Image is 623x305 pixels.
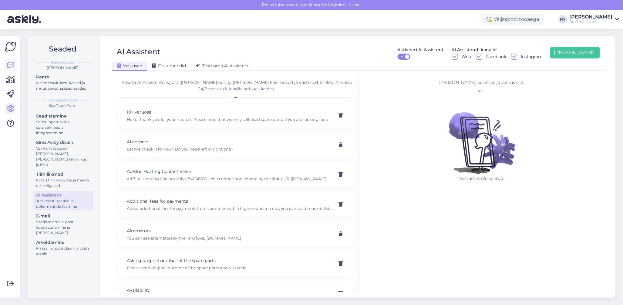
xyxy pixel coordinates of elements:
[127,176,332,181] p: AdBlue Heating Coolant Valve 841516350 - You can see and choose by the link: [URL][DOMAIN_NAME]
[36,80,91,91] div: Määra teavitused, keeled ja muud personaalsed seaded
[36,177,91,188] div: Kutsu tiim Askly'sse ja määra neile õigused
[559,15,567,24] div: NV
[32,103,93,108] div: BusTruckParts
[127,235,332,241] p: You can see alternators by the link: [URL][DOMAIN_NAME]
[36,146,91,167] div: Vali värv, tööajad, [PERSON_NAME], [PERSON_NAME] kiirvalikud ja KKK
[36,74,91,80] div: Konto
[570,15,619,24] a: [PERSON_NAME]BusTruckParts
[127,138,332,145] p: Absorbers
[36,239,91,246] div: Arveldamine
[452,47,497,53] div: AI Assistendi kanalid
[33,191,93,210] a: AI AssistentJuturoboti seaded ja dokumentide lisamine
[119,133,354,157] div: AbsorbersLet me check it for your. Do you need left or right one?
[127,257,332,264] p: Asking original number of the spare parts
[152,63,186,68] span: Dokumendid
[5,41,16,52] img: Askly Logo
[127,109,332,115] p: 10+ varuosa
[117,46,160,60] div: AI Assistent
[398,47,444,53] div: Aktiveeri AI Assistent
[119,79,354,92] div: Kasuta AI Assistenti. Vajuta '[PERSON_NAME] uus' ja [PERSON_NAME] küsimused ja vastused, millele ...
[117,63,142,68] span: Vastused
[49,98,77,103] b: Organisatsioon
[442,175,521,182] p: Vastust ei ole valitud
[33,170,93,189] a: TiimiliikmedKutsu tiim Askly'sse ja määra neile õigused
[442,97,521,175] img: No qna
[36,213,91,219] div: E-mail
[36,139,91,146] div: Sinu Askly disain
[127,146,332,152] p: Let me check it for your. Do you need left or right one?
[32,43,93,55] h2: Seaded
[364,79,599,86] div: [PERSON_NAME], küsimus ja vastus siia
[196,63,249,68] span: Testi oma AI Assistent
[33,238,93,257] a: ArveldamineMaksa, muuda plaani ja vaata arveid
[127,206,332,211] p: About additional fees for payments from countries with a higher sanction risk, you can read more ...
[33,138,93,168] a: Sinu Askly disainVali värv, tööajad, [PERSON_NAME], [PERSON_NAME] kiirvalikud ja KKK
[119,192,354,217] div: Additional fees for paymentsAbout additional fees for payments from countries with a higher sanct...
[32,65,93,71] div: [PERSON_NAME]
[36,246,91,257] div: Maksa, muuda plaani ja vaata arveid
[347,2,361,8] span: Luba
[458,54,471,60] label: Web
[482,14,544,25] div: Väljaspool tööaega
[51,60,75,65] b: Personaalne
[36,113,91,119] div: Seadistamine
[33,112,93,137] a: SeadistamineScript, õpetused ja sotsiaalmeedia integreerimine
[119,103,354,128] div: 10+ varuosaHello! Thank you for your interest. Please note that we only sell used spare parts. If...
[127,117,332,122] p: Hello! Thank you for your interest. Please note that we only sell used spare parts. If you are lo...
[550,47,600,58] button: [PERSON_NAME]
[570,19,613,24] div: BusTruckParts
[127,227,332,234] p: Alternators
[570,15,613,19] div: [PERSON_NAME]
[517,54,543,60] label: Instagram
[33,73,93,92] a: KontoMäära teavitused, keeled ja muud personaalsed seaded
[36,171,91,177] div: Tiimiliikmed
[36,119,91,136] div: Script, õpetused ja sotsiaalmeedia integreerimine
[127,287,332,293] p: Availability
[127,198,332,204] p: Additional fees for payments
[33,212,93,237] a: E-mailSeadista oma e-posti edasisuunamine ja [PERSON_NAME]
[127,168,332,175] p: AdBlue Heating Coolant Valve
[119,222,354,247] div: AlternatorsYou can see alternators by the link: [URL][DOMAIN_NAME]
[36,192,91,198] div: AI Assistent
[127,265,332,270] p: Please send original number of the spare parts and VIN code.
[398,54,405,59] span: ON
[36,198,91,209] div: Juturoboti seaded ja dokumentide lisamine
[119,251,354,276] div: Asking original number of the spare partsPlease send original number of the spare parts and VIN c...
[482,54,507,60] label: Facebook
[119,162,354,187] div: AdBlue Heating Coolant ValveAdBlue Heating Coolant Valve 841516350 - You can see and choose by th...
[36,219,91,236] div: Seadista oma e-posti edasisuunamine ja [PERSON_NAME]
